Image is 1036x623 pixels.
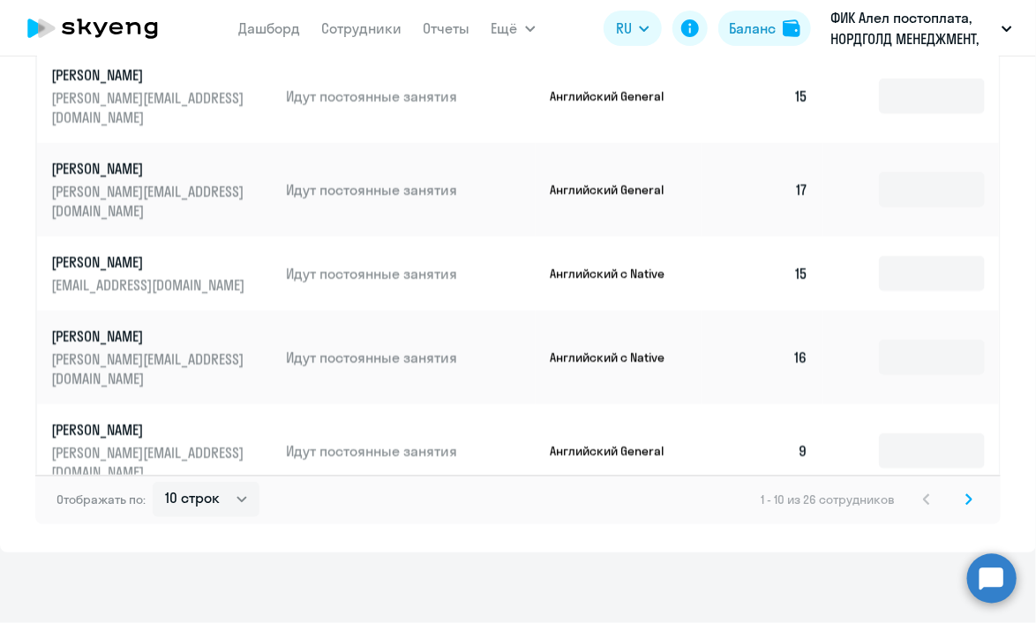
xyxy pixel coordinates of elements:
[830,7,995,49] p: ФИК Алел постоплата, НОРДГОЛД МЕНЕДЖМЕНТ, ООО
[286,441,536,461] p: Идут постоянные занятия
[322,19,402,37] a: Сотрудники
[492,11,536,46] button: Ещё
[51,159,249,178] p: [PERSON_NAME]
[51,420,272,482] a: [PERSON_NAME][PERSON_NAME][EMAIL_ADDRESS][DOMAIN_NAME]
[56,492,146,507] span: Отображать по:
[51,88,249,127] p: [PERSON_NAME][EMAIL_ADDRESS][DOMAIN_NAME]
[51,420,249,439] p: [PERSON_NAME]
[286,264,536,283] p: Идут постоянные занятия
[51,443,249,482] p: [PERSON_NAME][EMAIL_ADDRESS][DOMAIN_NAME]
[729,18,776,39] div: Баланс
[702,404,822,498] td: 9
[424,19,470,37] a: Отчеты
[51,327,272,388] a: [PERSON_NAME][PERSON_NAME][EMAIL_ADDRESS][DOMAIN_NAME]
[51,252,249,272] p: [PERSON_NAME]
[51,159,272,221] a: [PERSON_NAME][PERSON_NAME][EMAIL_ADDRESS][DOMAIN_NAME]
[604,11,662,46] button: RU
[702,311,822,404] td: 16
[550,88,682,104] p: Английский General
[492,18,518,39] span: Ещё
[51,182,249,221] p: [PERSON_NAME][EMAIL_ADDRESS][DOMAIN_NAME]
[718,11,811,46] button: Балансbalance
[702,236,822,311] td: 15
[616,18,632,39] span: RU
[550,349,682,365] p: Английский с Native
[822,7,1021,49] button: ФИК Алел постоплата, НОРДГОЛД МЕНЕДЖМЕНТ, ООО
[51,65,272,127] a: [PERSON_NAME][PERSON_NAME][EMAIL_ADDRESS][DOMAIN_NAME]
[550,266,682,281] p: Английский с Native
[286,86,536,106] p: Идут постоянные занятия
[51,65,249,85] p: [PERSON_NAME]
[702,143,822,236] td: 17
[51,252,272,295] a: [PERSON_NAME][EMAIL_ADDRESS][DOMAIN_NAME]
[51,275,249,295] p: [EMAIL_ADDRESS][DOMAIN_NAME]
[783,19,800,37] img: balance
[286,348,536,367] p: Идут постоянные занятия
[286,180,536,199] p: Идут постоянные занятия
[550,182,682,198] p: Английский General
[550,443,682,459] p: Английский General
[702,49,822,143] td: 15
[51,327,249,346] p: [PERSON_NAME]
[51,349,249,388] p: [PERSON_NAME][EMAIL_ADDRESS][DOMAIN_NAME]
[239,19,301,37] a: Дашборд
[761,492,895,507] span: 1 - 10 из 26 сотрудников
